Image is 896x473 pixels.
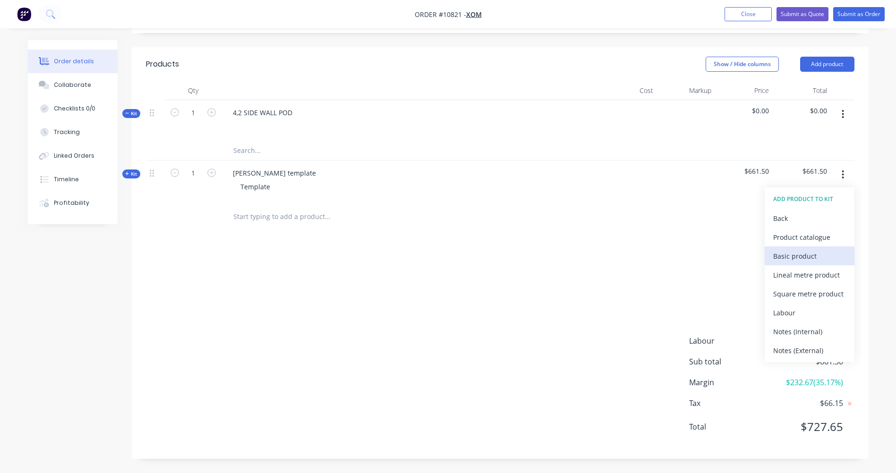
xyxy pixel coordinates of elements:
div: 4,2 SIDE WALL POD [225,106,300,119]
img: Factory [17,7,31,21]
div: Product catalogue [773,230,846,244]
span: Labour [689,335,773,346]
div: Back [773,211,846,225]
a: XOM [466,10,482,19]
div: Products [146,59,179,70]
div: Order details [54,57,94,66]
button: Close [725,7,772,21]
button: Profitability [28,191,118,215]
button: Checklists 0/0 [28,97,118,120]
button: Linked Orders [28,144,118,168]
span: Margin [689,377,773,388]
span: Kit [125,110,137,117]
div: ADD PRODUCT TO KIT [773,193,846,205]
span: Order #10821 - [415,10,466,19]
button: Kit [122,109,140,118]
button: Submit as Quote [777,7,828,21]
input: Start typing to add a product... [233,207,422,226]
span: Kit [125,170,137,177]
div: Square metre product [773,287,846,301]
div: Cost [599,81,657,100]
span: Sub total [689,356,773,367]
div: Notes (External) [773,344,846,357]
div: Markup [657,81,715,100]
button: Tracking [28,120,118,144]
div: Price [715,81,773,100]
div: Linked Orders [54,152,94,160]
span: Tax [689,397,773,409]
div: Labour [773,306,846,320]
div: [PERSON_NAME] template [225,166,324,180]
div: Profitability [54,199,89,207]
div: Basic product [773,249,846,263]
div: Lineal metre product [773,268,846,282]
button: Collaborate [28,73,118,97]
div: Collaborate [54,81,91,89]
span: $0.00 [719,106,769,116]
button: Timeline [28,168,118,191]
div: Template [233,180,278,194]
div: Notes (Internal) [773,325,846,338]
span: Total [689,421,773,432]
input: Search... [233,141,422,160]
button: Show / Hide columns [706,57,779,72]
button: Kit [122,169,140,178]
button: Add product [800,57,854,72]
div: Timeline [54,175,79,184]
span: $0.00 [777,106,827,116]
div: Checklists 0/0 [54,104,95,113]
span: $66.15 [773,397,843,409]
span: $661.50 [777,166,827,176]
div: Tracking [54,128,80,136]
div: Total [773,81,831,100]
div: Qty [165,81,222,100]
span: $727.65 [773,418,843,435]
button: Submit as Order [833,7,885,21]
button: Order details [28,50,118,73]
span: $661.50 [719,166,769,176]
span: $232.67 ( 35.17 %) [773,377,843,388]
